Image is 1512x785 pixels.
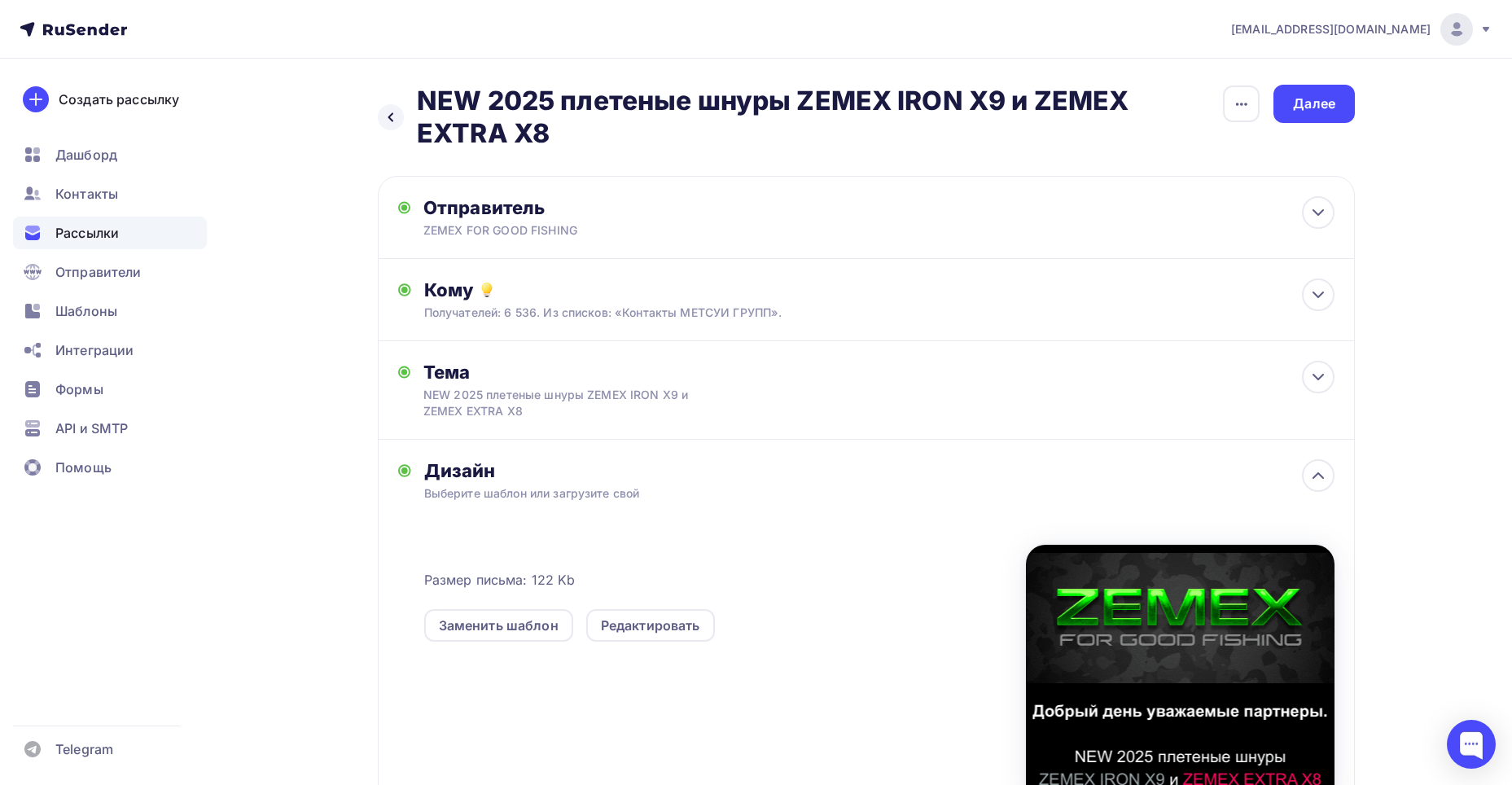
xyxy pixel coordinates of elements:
a: Отправители [13,256,207,288]
span: Telegram [55,739,113,759]
div: ZEMEX FOR GOOD FISHING [423,222,741,239]
div: Кому [424,278,1335,301]
a: Дашборд [13,138,207,171]
span: Размер письма: 122 Kb [424,570,576,590]
div: NEW 2025 плетеные шнуры ZEMEX IRON X9 и ZEMEX EXTRA X8 [423,387,713,419]
a: [EMAIL_ADDRESS][DOMAIN_NAME] [1231,13,1492,46]
h2: NEW 2025 плетеные шнуры ZEMEX IRON X9 и ZEMEX EXTRA X8 [417,85,1222,150]
div: Отправитель [423,196,776,219]
a: Контакты [13,178,207,210]
span: [EMAIL_ADDRESS][DOMAIN_NAME] [1231,21,1431,37]
span: Интеграции [55,340,134,360]
div: Получателей: 6 536. Из списков: «Контакты МЕТСУИ ГРУПП». [424,305,1244,321]
div: Редактировать [601,616,700,635]
div: Заменить шаблон [439,616,559,635]
span: Шаблоны [55,301,117,321]
a: Шаблоны [13,295,207,327]
span: Дашборд [55,145,117,164]
span: Помощь [55,458,112,477]
span: Отправители [55,262,142,282]
div: Тема [423,361,745,384]
div: Выберите шаблон или загрузите свой [424,485,1244,502]
div: Дизайн [424,459,1335,482]
div: Создать рассылку [59,90,179,109]
span: Контакты [55,184,118,204]
a: Рассылки [13,217,207,249]
a: Формы [13,373,207,406]
div: Далее [1293,94,1335,113]
span: Рассылки [55,223,119,243]
span: Формы [55,379,103,399]
span: API и SMTP [55,419,128,438]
